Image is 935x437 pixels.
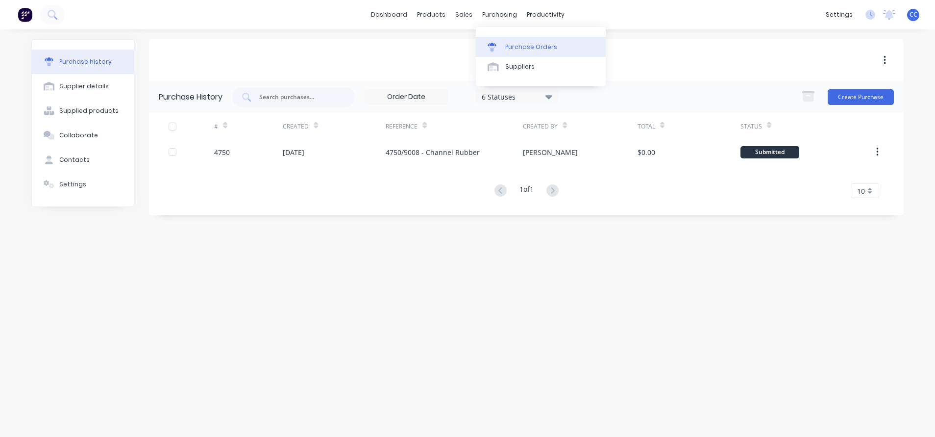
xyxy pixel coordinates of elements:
div: [DATE] [283,147,304,157]
div: 4750 [214,147,230,157]
div: Reference [386,122,418,131]
div: sales [450,7,477,22]
span: CC [910,10,917,19]
div: 6 Statuses [482,91,552,102]
button: Supplier details [32,74,134,99]
div: $0.00 [638,147,655,157]
div: Collaborate [59,131,98,140]
div: Supplier details [59,82,109,91]
div: Submitted [740,146,799,158]
button: Contacts [32,148,134,172]
div: Total [638,122,655,131]
a: Purchase Orders [476,37,606,56]
div: Created By [523,122,558,131]
div: Contacts [59,155,90,164]
div: Suppliers [505,62,535,71]
div: productivity [522,7,569,22]
div: Purchase history [59,57,112,66]
div: purchasing [477,7,522,22]
div: settings [821,7,858,22]
div: 1 of 1 [519,184,534,198]
img: Factory [18,7,32,22]
button: Settings [32,172,134,197]
div: Purchase History [159,91,222,103]
div: Settings [59,180,86,189]
button: Purchase history [32,50,134,74]
button: Collaborate [32,123,134,148]
span: 10 [857,186,865,196]
input: Search purchases... [258,92,340,102]
div: Purchase Orders [505,43,557,51]
div: # [214,122,218,131]
div: products [412,7,450,22]
div: [PERSON_NAME] [523,147,578,157]
div: 4750/9008 - Channel Rubber [386,147,480,157]
div: Status [740,122,762,131]
button: Create Purchase [828,89,894,105]
div: Supplied products [59,106,119,115]
a: Suppliers [476,57,606,77]
button: Supplied products [32,99,134,123]
input: Order Date [365,90,447,104]
div: Created [283,122,309,131]
a: dashboard [366,7,412,22]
